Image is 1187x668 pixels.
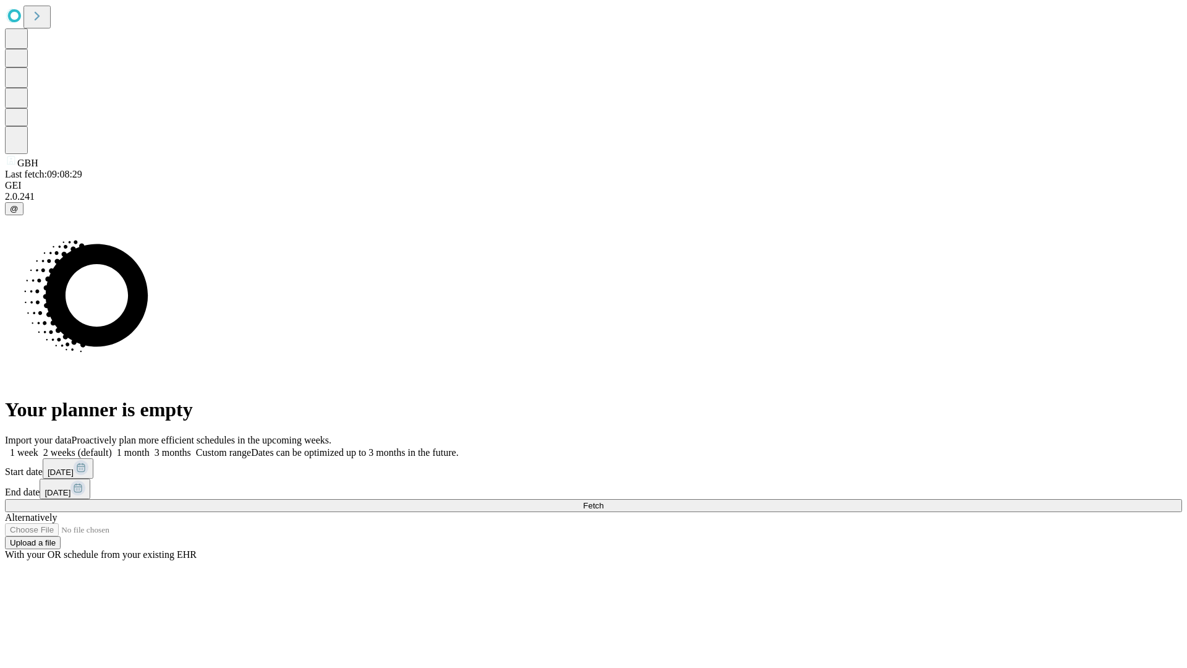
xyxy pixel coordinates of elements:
[583,501,603,510] span: Fetch
[17,158,38,168] span: GBH
[117,447,150,458] span: 1 month
[5,398,1182,421] h1: Your planner is empty
[155,447,191,458] span: 3 months
[43,447,112,458] span: 2 weeks (default)
[5,536,61,549] button: Upload a file
[48,468,74,477] span: [DATE]
[43,458,93,479] button: [DATE]
[5,169,82,179] span: Last fetch: 09:08:29
[5,435,72,445] span: Import your data
[5,180,1182,191] div: GEI
[251,447,458,458] span: Dates can be optimized up to 3 months in the future.
[196,447,251,458] span: Custom range
[10,204,19,213] span: @
[5,479,1182,499] div: End date
[72,435,331,445] span: Proactively plan more efficient schedules in the upcoming weeks.
[40,479,90,499] button: [DATE]
[5,499,1182,512] button: Fetch
[5,191,1182,202] div: 2.0.241
[10,447,38,458] span: 1 week
[5,512,57,523] span: Alternatively
[5,458,1182,479] div: Start date
[45,488,70,497] span: [DATE]
[5,202,23,215] button: @
[5,549,197,560] span: With your OR schedule from your existing EHR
